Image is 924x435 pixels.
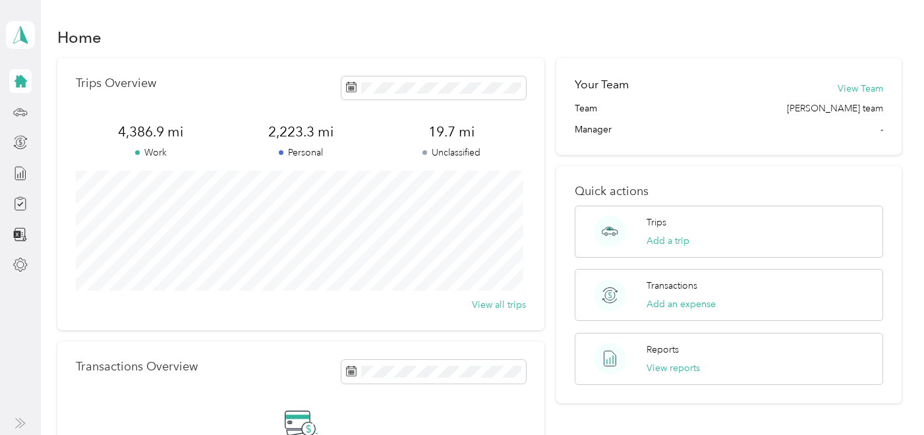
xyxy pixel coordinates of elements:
[376,146,527,159] p: Unclassified
[647,234,689,248] button: Add a trip
[647,216,666,229] p: Trips
[838,82,883,96] button: View Team
[575,123,612,136] span: Manager
[472,298,526,312] button: View all trips
[226,146,376,159] p: Personal
[76,360,198,374] p: Transactions Overview
[575,185,883,198] p: Quick actions
[787,101,883,115] span: [PERSON_NAME] team
[647,361,700,375] button: View reports
[647,279,697,293] p: Transactions
[57,30,101,44] h1: Home
[76,146,226,159] p: Work
[647,297,716,311] button: Add an expense
[575,101,597,115] span: Team
[647,343,679,357] p: Reports
[76,76,156,90] p: Trips Overview
[850,361,924,435] iframe: Everlance-gr Chat Button Frame
[881,123,883,136] span: -
[226,123,376,141] span: 2,223.3 mi
[575,76,629,93] h2: Your Team
[376,123,527,141] span: 19.7 mi
[76,123,226,141] span: 4,386.9 mi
